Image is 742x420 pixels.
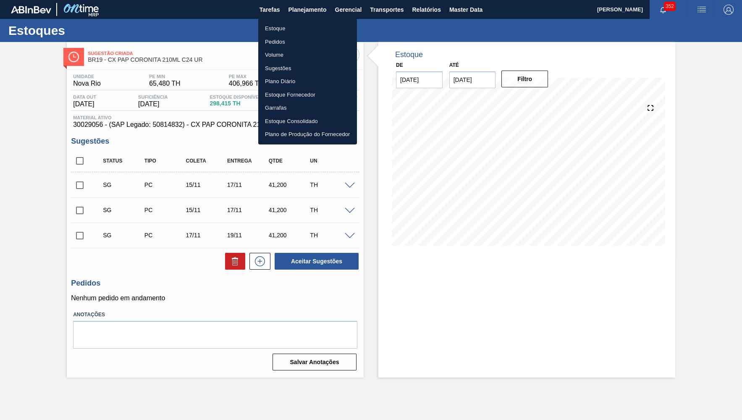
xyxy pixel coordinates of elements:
[258,35,357,49] a: Pedidos
[258,101,357,115] a: Garrafas
[258,115,357,128] a: Estoque Consolidado
[258,22,357,35] a: Estoque
[258,48,357,62] a: Volume
[258,88,357,102] a: Estoque Fornecedor
[258,62,357,75] a: Sugestões
[258,75,357,88] a: Plano Diário
[258,128,357,141] a: Plano de Produção do Fornecedor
